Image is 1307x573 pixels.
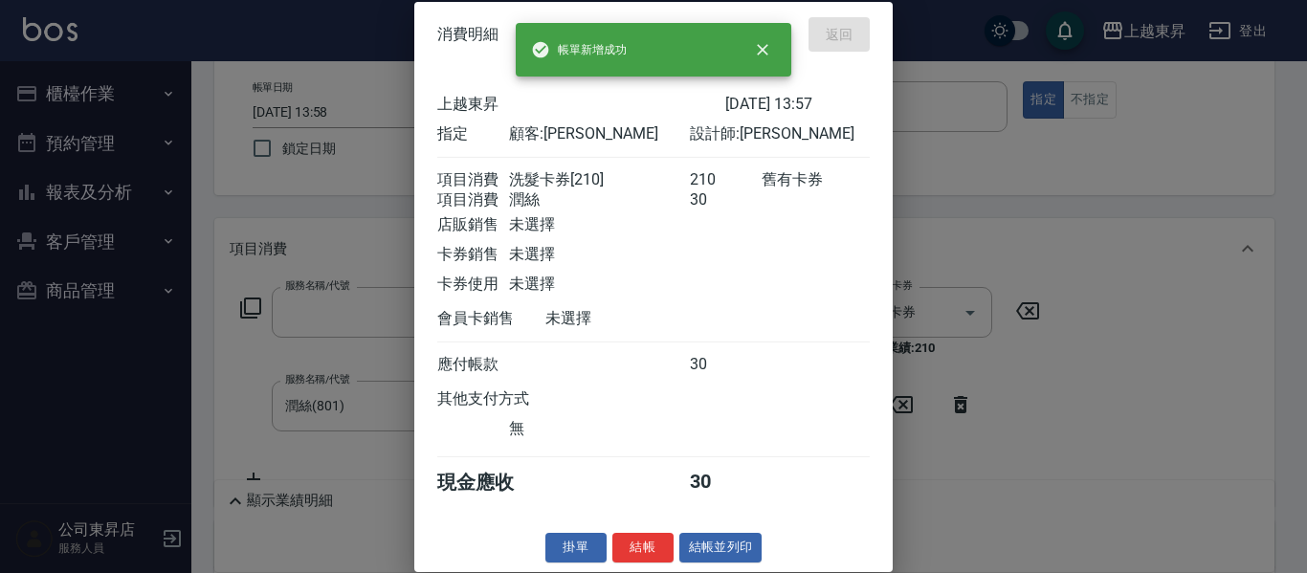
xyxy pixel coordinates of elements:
button: close [742,29,784,71]
div: 未選擇 [509,245,689,265]
div: 未選擇 [509,275,689,295]
span: 帳單新增成功 [531,40,627,59]
div: [DATE] 13:57 [725,95,870,115]
div: 設計師: [PERSON_NAME] [690,124,870,144]
div: 項目消費 [437,190,509,210]
div: 未選擇 [545,309,725,329]
div: 無 [509,419,689,439]
div: 卡券銷售 [437,245,509,265]
div: 現金應收 [437,470,545,496]
div: 上越東昇 [437,95,725,115]
div: 潤絲 [509,190,689,210]
div: 指定 [437,124,509,144]
div: 項目消費 [437,170,509,190]
div: 顧客: [PERSON_NAME] [509,124,689,144]
div: 30 [690,190,762,210]
div: 210 [690,170,762,190]
div: 應付帳款 [437,355,509,375]
div: 其他支付方式 [437,389,582,409]
button: 掛單 [545,533,607,562]
div: 洗髮卡券[210] [509,170,689,190]
div: 卡券使用 [437,275,509,295]
div: 舊有卡券 [762,170,870,190]
div: 會員卡銷售 [437,309,545,329]
button: 結帳並列印 [679,533,763,562]
div: 30 [690,470,762,496]
div: 店販銷售 [437,215,509,235]
button: 結帳 [612,533,674,562]
div: 未選擇 [509,215,689,235]
div: 30 [690,355,762,375]
span: 消費明細 [437,25,498,44]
